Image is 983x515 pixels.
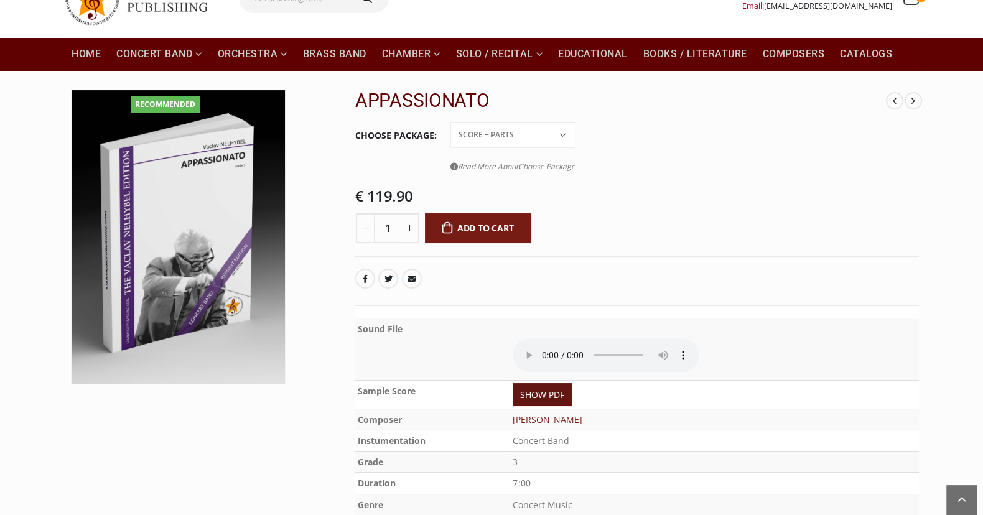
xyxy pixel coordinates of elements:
[636,37,755,71] a: Books / Literature
[450,159,575,174] a: Read More AboutChoose Package
[64,37,108,71] a: Home
[210,37,295,71] a: Orchestra
[355,185,413,206] bdi: 119.90
[355,269,375,289] a: Facebook
[378,269,398,289] a: Twitter
[375,37,448,71] a: Chamber
[764,1,892,11] a: [EMAIL_ADDRESS][DOMAIN_NAME]
[358,435,426,447] b: Instumentation
[449,37,551,71] a: Solo / Recital
[355,123,437,149] label: Choose Package
[513,475,916,492] p: 7:00
[551,37,635,71] a: Educational
[425,213,531,243] button: Add to cart
[296,37,374,71] a: Brass Band
[72,90,285,384] img: SMP-10-0106 3D
[513,383,572,406] a: SHOW PDF
[356,213,375,243] button: -
[131,96,200,113] div: Recommended
[358,414,402,425] b: Composer
[374,213,401,243] input: Product quantity
[358,456,383,468] b: Grade
[358,323,403,335] b: Sound File
[513,414,582,425] a: [PERSON_NAME]
[358,477,396,489] b: Duration
[518,161,575,172] span: Choose Package
[832,37,900,71] a: Catalogs
[402,269,422,289] a: Email
[401,213,419,243] button: +
[355,380,510,409] th: Sample Score
[355,185,364,206] span: €
[755,37,832,71] a: Composers
[109,37,210,71] a: Concert Band
[510,430,919,451] td: Concert Band
[510,451,919,472] td: 3
[358,499,383,511] b: Genre
[355,90,887,112] h2: APPASSIONATO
